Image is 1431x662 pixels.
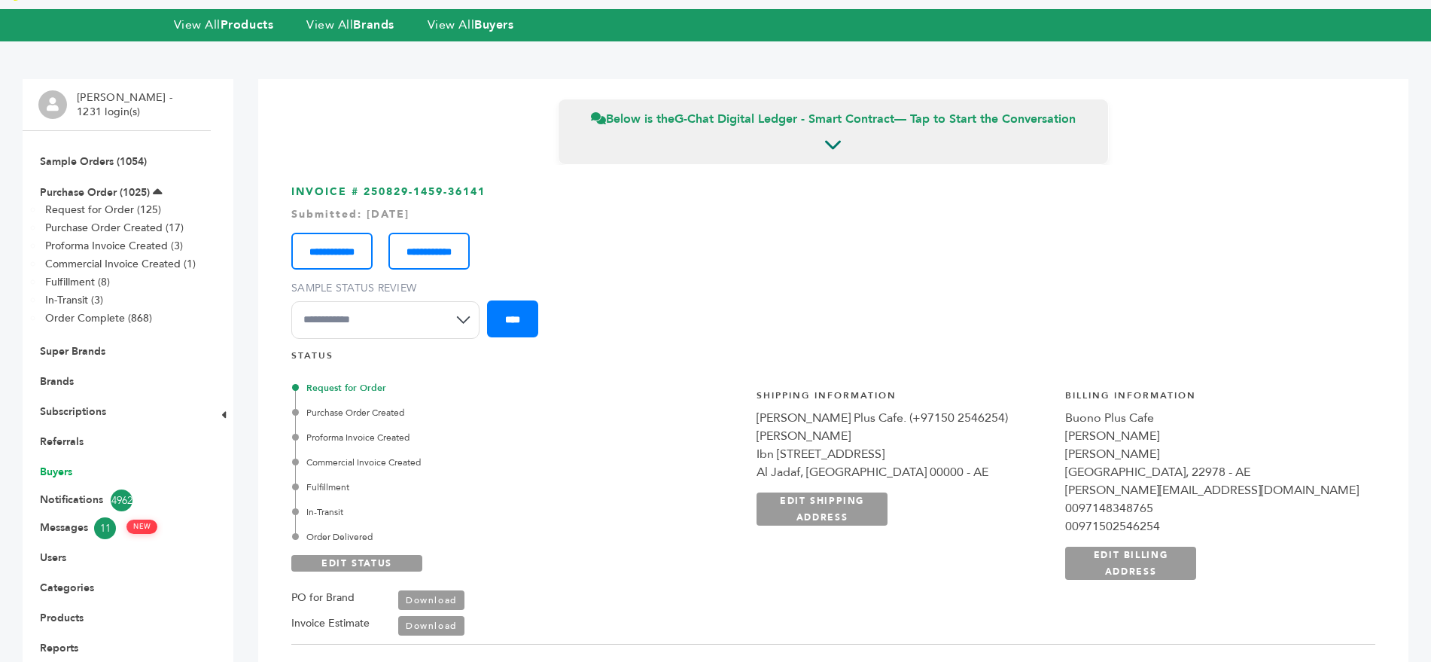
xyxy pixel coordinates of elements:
div: [PERSON_NAME][EMAIL_ADDRESS][DOMAIN_NAME] [1065,481,1359,499]
a: Products [40,611,84,625]
a: Super Brands [40,344,105,358]
span: 11 [94,517,116,539]
a: View AllBuyers [428,17,514,33]
a: Sample Orders (1054) [40,154,147,169]
a: Buyers [40,465,72,479]
div: [PERSON_NAME] [757,427,1050,445]
a: Referrals [40,435,84,449]
a: Order Complete (868) [45,311,152,325]
h3: INVOICE # 250829-1459-36141 [291,185,1375,349]
a: Download [398,616,464,636]
a: Purchase Order Created (17) [45,221,184,235]
strong: Brands [353,17,394,33]
h4: STATUS [291,349,1375,370]
a: In-Transit (3) [45,293,103,307]
div: Commercial Invoice Created [295,456,671,469]
strong: Buyers [474,17,513,33]
a: Fulfillment (8) [45,275,110,289]
a: Categories [40,581,94,595]
div: [GEOGRAPHIC_DATA], 22978 - AE [1065,463,1359,481]
a: Download [398,590,464,610]
label: PO for Brand [291,589,355,607]
div: Al Jadaf, [GEOGRAPHIC_DATA] 00000 - AE [757,463,1050,481]
label: Sample Status Review [291,281,487,296]
a: Users [40,551,66,565]
a: View AllBrands [306,17,394,33]
label: Invoice Estimate [291,615,370,633]
div: Request for Order [295,381,671,395]
div: [PERSON_NAME] Plus Cafe. (+97150 2546254) [757,409,1050,427]
a: Request for Order (125) [45,203,161,217]
div: [PERSON_NAME] [1065,427,1359,445]
a: Subscriptions [40,404,106,419]
div: [PERSON_NAME] [1065,445,1359,463]
a: EDIT BILLING ADDRESS [1065,547,1196,580]
div: Proforma Invoice Created [295,431,671,444]
div: 00971502546254 [1065,517,1359,535]
span: NEW [126,520,157,534]
h4: Billing Information [1065,389,1359,410]
span: Below is the — Tap to Start the Conversation [591,111,1076,127]
strong: G-Chat Digital Ledger - Smart Contract [674,111,894,127]
a: Proforma Invoice Created (3) [45,239,183,253]
div: Order Delivered [295,530,671,544]
span: 4962 [111,490,132,511]
a: EDIT STATUS [291,555,422,572]
a: Messages11 NEW [40,517,193,539]
img: profile.png [38,90,67,119]
li: [PERSON_NAME] - 1231 login(s) [77,90,176,120]
a: Purchase Order (1025) [40,185,150,200]
strong: Products [221,17,273,33]
div: In-Transit [295,505,671,519]
a: Commercial Invoice Created (1) [45,257,196,271]
div: Submitted: [DATE] [291,207,1375,222]
a: View AllProducts [174,17,274,33]
a: Brands [40,374,74,389]
div: Fulfillment [295,480,671,494]
a: EDIT SHIPPING ADDRESS [757,493,888,526]
div: Purchase Order Created [295,406,671,419]
h4: Shipping Information [757,389,1050,410]
a: Reports [40,641,78,655]
div: Buono Plus Cafe [1065,409,1359,427]
div: Ibn [STREET_ADDRESS] [757,445,1050,463]
a: Notifications4962 [40,490,193,511]
div: 0097148348765 [1065,499,1359,517]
